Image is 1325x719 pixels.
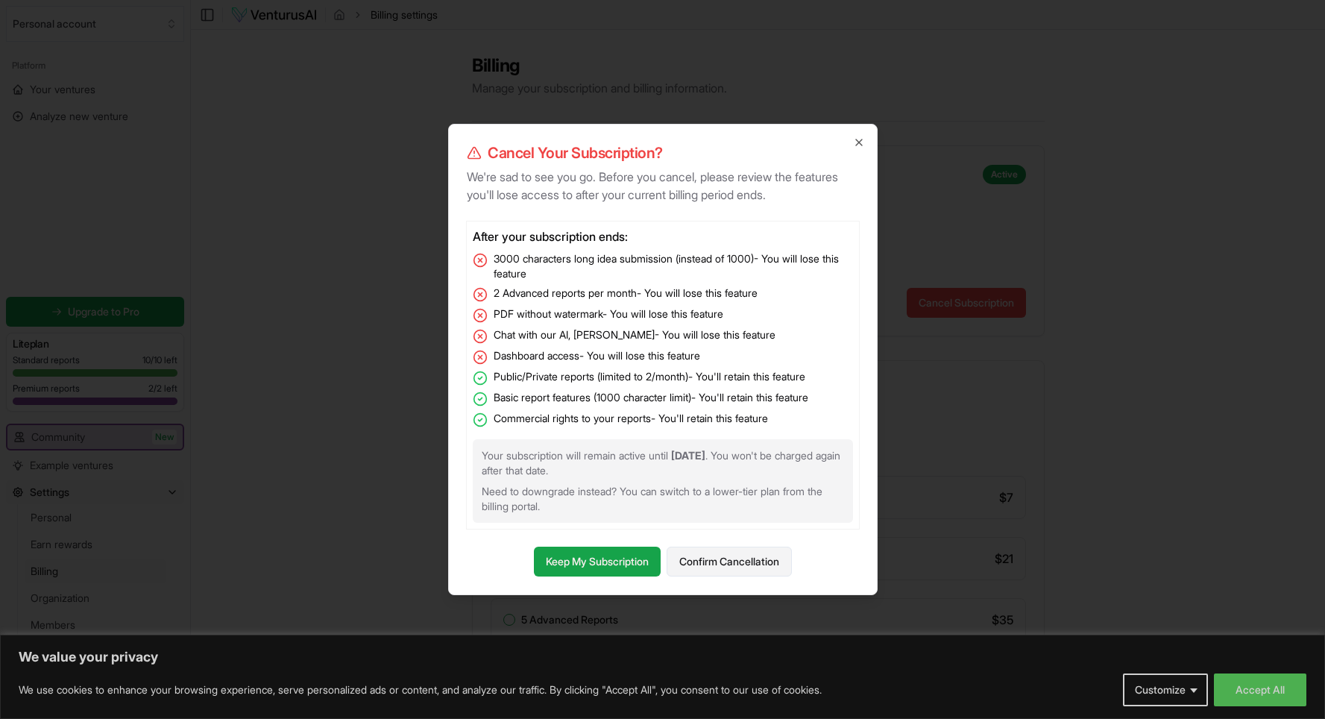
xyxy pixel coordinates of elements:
button: Confirm Cancellation [667,547,792,577]
span: Public/Private reports (limited to 2/month) - You'll retain this feature [494,369,805,384]
span: 3000 characters long idea submission (instead of 1000) - You will lose this feature [494,251,853,281]
button: Keep My Subscription [534,547,661,577]
span: Dashboard access - You will lose this feature [494,348,700,363]
strong: [DATE] [671,449,705,462]
h3: After your subscription ends: [473,227,853,245]
span: Basic report features (1000 character limit) - You'll retain this feature [494,390,808,405]
p: We're sad to see you go. Before you cancel, please review the features you'll lose access to afte... [467,168,859,204]
p: Need to downgrade instead? You can switch to a lower-tier plan from the billing portal. [482,484,844,514]
span: Commercial rights to your reports - You'll retain this feature [494,411,768,426]
span: 2 Advanced reports per month - You will lose this feature [494,286,758,301]
p: Your subscription will remain active until . You won't be charged again after that date. [482,448,844,478]
span: Chat with our AI, [PERSON_NAME] - You will lose this feature [494,327,775,342]
span: Cancel Your Subscription? [488,142,663,163]
span: PDF without watermark - You will lose this feature [494,307,723,321]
